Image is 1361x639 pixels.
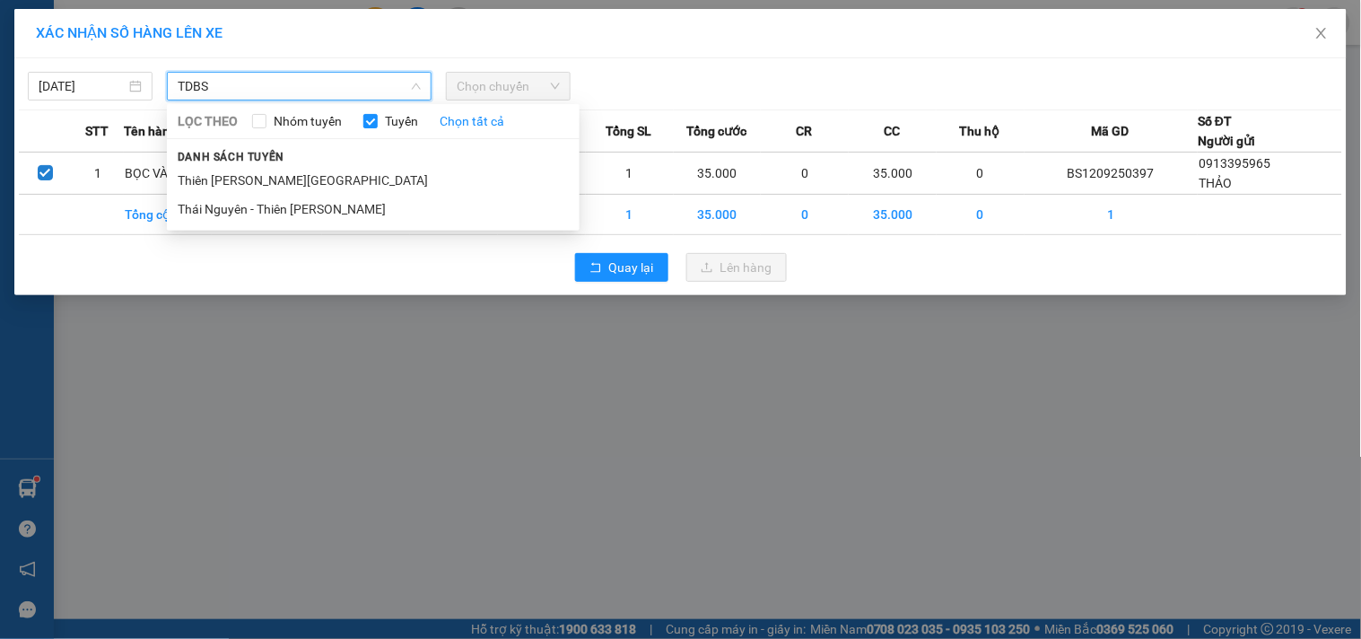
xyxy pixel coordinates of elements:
li: Thái Nguyên - Thiên [PERSON_NAME] [167,195,580,223]
td: 35.000 [674,153,762,195]
span: Tổng cước [686,121,746,141]
span: Nhóm tuyến [266,111,349,131]
td: Tổng cộng [124,195,212,235]
span: close [1314,26,1329,40]
span: Danh sách tuyến [167,149,295,165]
span: Tuyến [378,111,425,131]
td: BS1209250397 [1025,153,1199,195]
td: 1 [586,195,674,235]
span: CC [885,121,901,141]
td: 0 [937,195,1025,235]
span: THẢO [1199,176,1232,190]
span: STT [86,121,109,141]
span: Tên hàng [124,121,177,141]
span: CR [797,121,813,141]
span: rollback [589,261,602,276]
span: down [411,81,422,92]
td: 0 [761,153,849,195]
div: Số ĐT Người gửi [1198,111,1255,151]
li: Thiên [PERSON_NAME][GEOGRAPHIC_DATA] [167,166,580,195]
td: 0 [937,153,1025,195]
span: LỌC THEO [178,111,238,131]
td: 1 [72,153,125,195]
input: 12/09/2025 [39,76,126,96]
a: Chọn tất cả [440,111,504,131]
button: Close [1296,9,1347,59]
td: 1 [586,153,674,195]
button: rollbackQuay lại [575,253,668,282]
td: BỌC VÀNG [124,153,212,195]
td: 0 [761,195,849,235]
span: Tổng SL [606,121,652,141]
span: XÁC NHẬN SỐ HÀNG LÊN XE [36,24,222,41]
td: 35.000 [674,195,762,235]
td: 35.000 [849,153,937,195]
span: Quay lại [609,258,654,277]
button: uploadLên hàng [686,253,787,282]
td: 35.000 [849,195,937,235]
span: 0913395965 [1199,156,1270,171]
span: Thu hộ [960,121,1000,141]
span: Chọn chuyến [457,73,560,100]
td: 1 [1025,195,1199,235]
span: Mã GD [1092,121,1130,141]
